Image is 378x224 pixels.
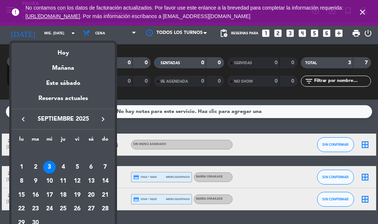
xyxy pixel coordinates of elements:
button: keyboard_arrow_right [96,114,110,124]
div: 3 [43,161,56,173]
span: septiembre 2025 [30,114,96,124]
div: 14 [99,175,111,187]
td: 16 de septiembre de 2025 [28,188,42,202]
div: 4 [57,161,69,173]
td: 19 de septiembre de 2025 [70,188,84,202]
div: 5 [71,161,83,173]
div: 23 [29,203,42,216]
td: 26 de septiembre de 2025 [70,202,84,216]
th: jueves [56,135,71,147]
td: 9 de septiembre de 2025 [28,174,42,188]
div: 16 [29,189,42,201]
div: Mañana [11,58,115,73]
div: Este sábado [11,73,115,94]
div: 24 [43,203,56,216]
td: 5 de septiembre de 2025 [70,161,84,175]
td: 2 de septiembre de 2025 [28,161,42,175]
div: 25 [57,203,69,216]
div: 28 [99,203,111,216]
div: 22 [15,203,28,216]
th: sábado [84,135,98,147]
td: 11 de septiembre de 2025 [56,174,71,188]
div: 11 [57,175,69,187]
div: 2 [29,161,42,173]
td: 27 de septiembre de 2025 [84,202,98,216]
i: keyboard_arrow_left [19,115,28,124]
button: keyboard_arrow_left [17,114,30,124]
td: 14 de septiembre de 2025 [98,174,112,188]
td: 1 de septiembre de 2025 [14,161,28,175]
div: 6 [85,161,97,173]
td: 4 de septiembre de 2025 [56,161,71,175]
td: 21 de septiembre de 2025 [98,188,112,202]
div: 15 [15,189,28,201]
th: miércoles [42,135,56,147]
td: 24 de septiembre de 2025 [42,202,56,216]
td: 12 de septiembre de 2025 [70,174,84,188]
td: 22 de septiembre de 2025 [14,202,28,216]
div: 1 [15,161,28,173]
td: 3 de septiembre de 2025 [42,161,56,175]
div: 12 [71,175,83,187]
td: 6 de septiembre de 2025 [84,161,98,175]
td: 10 de septiembre de 2025 [42,174,56,188]
th: martes [28,135,42,147]
div: 8 [15,175,28,187]
div: 20 [85,189,97,201]
div: 18 [57,189,69,201]
td: 25 de septiembre de 2025 [56,202,71,216]
td: 8 de septiembre de 2025 [14,174,28,188]
td: 17 de septiembre de 2025 [42,188,56,202]
td: 15 de septiembre de 2025 [14,188,28,202]
td: 13 de septiembre de 2025 [84,174,98,188]
div: 19 [71,189,83,201]
div: Hoy [11,43,115,58]
th: lunes [14,135,28,147]
i: keyboard_arrow_right [99,115,107,124]
div: 10 [43,175,56,187]
div: Reservas actuales [11,94,115,109]
div: 13 [85,175,97,187]
td: 23 de septiembre de 2025 [28,202,42,216]
div: 27 [85,203,97,216]
td: SEP. [14,147,112,161]
div: 17 [43,189,56,201]
th: viernes [70,135,84,147]
td: 7 de septiembre de 2025 [98,161,112,175]
div: 9 [29,175,42,187]
td: 20 de septiembre de 2025 [84,188,98,202]
th: domingo [98,135,112,147]
td: 28 de septiembre de 2025 [98,202,112,216]
div: 21 [99,189,111,201]
div: 7 [99,161,111,173]
div: 26 [71,203,83,216]
td: 18 de septiembre de 2025 [56,188,71,202]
